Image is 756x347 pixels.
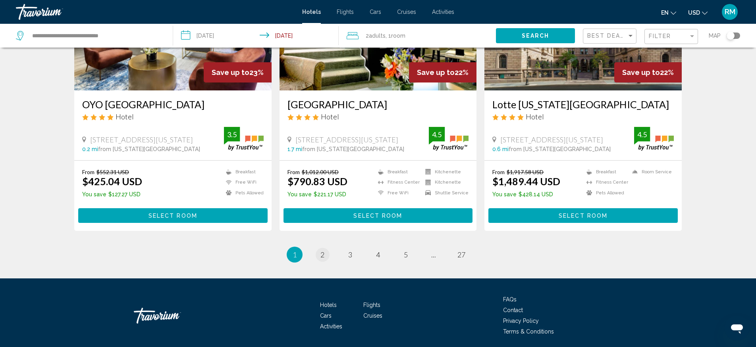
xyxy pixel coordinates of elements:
li: Pets Allowed [222,190,264,196]
span: You save [287,191,312,197]
a: Hotels [302,9,321,15]
li: Kitchenette [421,169,469,175]
span: Hotel [321,112,339,121]
span: Room [391,33,405,39]
p: $127.27 USD [82,191,142,197]
span: Privacy Policy [503,318,539,324]
span: 1 [293,250,297,259]
div: 4 star Hotel [287,112,469,121]
span: Search [522,33,550,39]
span: from [US_STATE][GEOGRAPHIC_DATA] [509,146,611,152]
span: From [82,169,94,175]
p: $428.14 USD [492,191,560,197]
span: Select Room [559,213,607,219]
a: Terms & Conditions [503,328,554,335]
a: Cars [370,9,381,15]
li: Room Service [628,169,674,175]
span: 0.2 mi [82,146,98,152]
a: Select Room [78,210,268,219]
span: Flights [363,302,380,308]
span: You save [82,191,106,197]
a: Activities [320,323,342,330]
span: ... [431,250,436,259]
li: Pets Allowed [582,190,628,196]
div: 4 star Hotel [492,112,674,121]
span: RM [725,8,735,16]
span: 0.6 mi [492,146,509,152]
a: FAQs [503,296,517,303]
img: trustyou-badge.svg [224,127,264,150]
span: Hotel [116,112,134,121]
a: Cruises [397,9,416,15]
a: Cars [320,312,332,319]
span: 4 [376,250,380,259]
ins: $425.04 USD [82,175,142,187]
span: [STREET_ADDRESS][US_STATE] [500,135,603,144]
img: trustyou-badge.svg [634,127,674,150]
del: $1,012.00 USD [302,169,339,175]
img: trustyou-badge.svg [429,127,469,150]
span: [STREET_ADDRESS][US_STATE] [90,135,193,144]
h3: OYO [GEOGRAPHIC_DATA] [82,98,264,110]
span: Select Room [148,213,197,219]
span: Select Room [353,213,402,219]
span: Map [709,30,721,41]
ins: $790.83 USD [287,175,347,187]
li: Shuttle Service [421,190,469,196]
a: Travorium [16,4,294,20]
span: , 1 [386,30,405,41]
span: Save up to [622,68,660,77]
button: Check-in date: Nov 30, 2025 Check-out date: Dec 2, 2025 [173,24,338,48]
button: User Menu [719,4,740,20]
span: From [287,169,300,175]
span: [STREET_ADDRESS][US_STATE] [295,135,398,144]
a: Travorium [134,304,213,328]
span: USD [688,10,700,16]
li: Breakfast [582,169,628,175]
div: 4.5 [634,130,650,139]
span: 1.7 mi [287,146,302,152]
a: Lotte [US_STATE][GEOGRAPHIC_DATA] [492,98,674,110]
a: [GEOGRAPHIC_DATA] [287,98,469,110]
ul: Pagination [74,247,682,263]
a: Select Room [488,210,678,219]
span: 5 [404,250,408,259]
div: 3.5 [224,130,240,139]
a: Cruises [363,312,382,319]
span: Save up to [212,68,249,77]
button: Travelers: 2 adults, 0 children [339,24,496,48]
span: You save [492,191,517,197]
div: 4 star Hotel [82,112,264,121]
iframe: Button to launch messaging window [724,315,750,341]
li: Kitchenette [421,179,469,186]
li: Fitness Center [582,179,628,186]
span: 2 [320,250,324,259]
div: 23% [204,62,272,82]
a: Hotels [320,302,337,308]
span: en [661,10,669,16]
span: Filter [649,33,671,39]
a: Select Room [283,210,473,219]
li: Breakfast [222,169,264,175]
span: from [US_STATE][GEOGRAPHIC_DATA] [302,146,404,152]
a: Flights [337,9,354,15]
div: 22% [614,62,682,82]
button: Select Room [78,208,268,223]
a: Contact [503,307,523,313]
li: Fitness Center [374,179,421,186]
li: Free WiFi [374,190,421,196]
button: Change currency [688,7,708,18]
button: Filter [644,29,698,45]
span: Hotel [526,112,544,121]
button: Select Room [283,208,473,223]
a: Activities [432,9,454,15]
del: $552.31 USD [96,169,129,175]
